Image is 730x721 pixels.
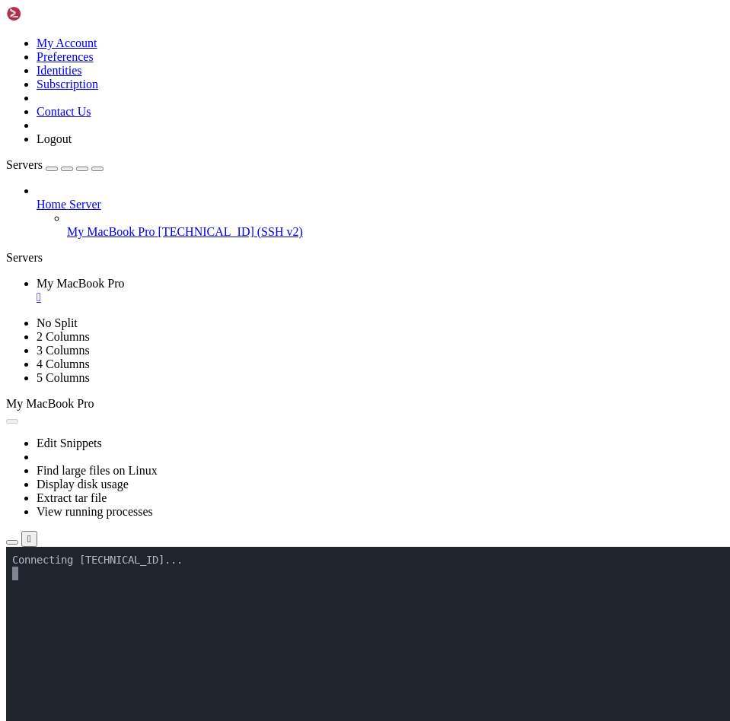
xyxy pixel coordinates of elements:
a: Logout [37,132,72,145]
button:  [21,531,37,547]
a: Contact Us [37,105,91,118]
a: My MacBook Pro [TECHNICAL_ID] (SSH v2) [67,225,724,239]
a:  [37,291,724,304]
a: 4 Columns [37,357,90,370]
a: 5 Columns [37,371,90,384]
div: Servers [6,251,724,265]
a: My Account [37,37,97,49]
x-row: Connecting [TECHNICAL_ID]... [6,6,534,20]
a: My MacBook Pro [37,277,724,304]
a: Subscription [37,78,98,91]
span: Home Server [37,198,101,211]
div: (0, 1) [6,20,12,33]
a: Display disk usage [37,478,129,491]
span: My MacBook Pro [67,225,155,238]
a: Edit Snippets [37,437,102,449]
a: Extract tar file [37,491,107,504]
span: Servers [6,158,43,171]
li: My MacBook Pro [TECHNICAL_ID] (SSH v2) [67,211,724,239]
a: Home Server [37,198,724,211]
span: [TECHNICAL_ID] (SSH v2) [158,225,303,238]
a: Identities [37,64,82,77]
a: No Split [37,316,78,329]
a: Servers [6,158,104,171]
a: 2 Columns [37,330,90,343]
div:  [27,533,31,545]
img: Shellngn [6,6,94,21]
a: View running processes [37,505,153,518]
a: Find large files on Linux [37,464,158,477]
span: My MacBook Pro [37,277,125,290]
a: Preferences [37,50,94,63]
a: 3 Columns [37,344,90,357]
li: Home Server [37,184,724,239]
span: My MacBook Pro [6,397,94,410]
